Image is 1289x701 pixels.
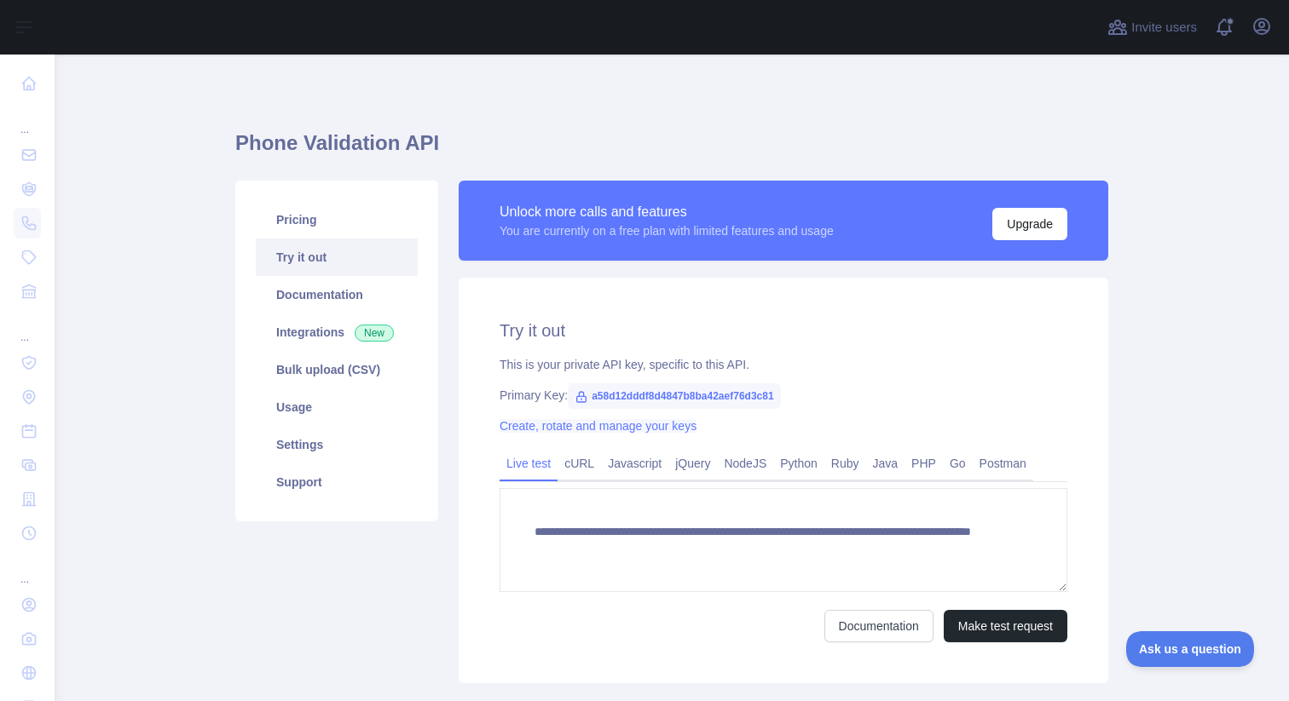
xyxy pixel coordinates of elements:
[256,463,418,501] a: Support
[943,450,973,477] a: Go
[500,319,1067,342] h2: Try it out
[824,610,934,642] a: Documentation
[905,450,943,477] a: PHP
[1126,631,1255,667] iframe: Toggle Customer Support
[256,276,418,313] a: Documentation
[14,552,41,586] div: ...
[717,450,773,477] a: NodeJS
[558,450,601,477] a: cURL
[256,201,418,238] a: Pricing
[824,450,866,477] a: Ruby
[944,610,1067,642] button: Make test request
[256,313,418,351] a: Integrations New
[1131,18,1197,37] span: Invite users
[973,450,1033,477] a: Postman
[500,387,1067,404] div: Primary Key:
[500,356,1067,373] div: This is your private API key, specific to this API.
[668,450,717,477] a: jQuery
[256,388,418,426] a: Usage
[773,450,824,477] a: Python
[866,450,905,477] a: Java
[500,450,558,477] a: Live test
[256,426,418,463] a: Settings
[500,419,697,433] a: Create, rotate and manage your keys
[568,383,780,409] span: a58d12dddf8d4847b8ba42aef76d3c81
[256,238,418,276] a: Try it out
[14,102,41,136] div: ...
[601,450,668,477] a: Javascript
[500,222,834,239] div: You are currently on a free plan with limited features and usage
[992,208,1067,240] button: Upgrade
[1104,14,1200,41] button: Invite users
[500,202,834,222] div: Unlock more calls and features
[355,325,394,342] span: New
[256,351,418,388] a: Bulk upload (CSV)
[235,129,1108,170] h1: Phone Validation API
[14,310,41,344] div: ...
